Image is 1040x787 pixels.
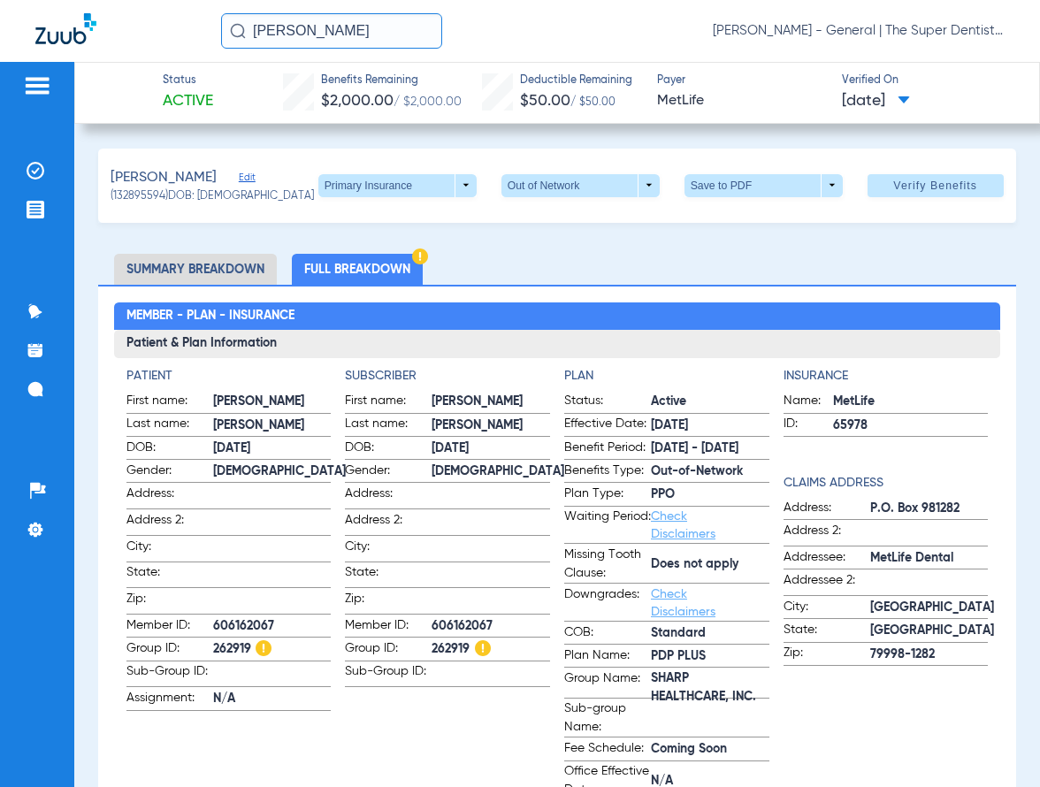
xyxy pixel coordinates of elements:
span: Zip: [784,644,870,665]
span: Benefit Period: [564,439,651,460]
span: 262919 [432,640,550,659]
span: 65978 [833,416,989,435]
span: [DATE] [432,439,550,458]
span: First name: [345,392,432,413]
img: Search Icon [230,23,246,39]
span: First name: [126,392,213,413]
span: 606162067 [432,617,550,636]
span: [DEMOGRAPHIC_DATA] [213,462,346,481]
span: COB: [564,623,651,645]
span: Active [163,90,213,112]
span: Status [163,73,213,89]
span: PPO [651,485,769,504]
span: City: [126,538,213,562]
span: [PERSON_NAME] - General | The Super Dentists [713,22,1005,40]
span: [PERSON_NAME] [111,167,217,189]
span: State: [784,621,870,642]
h4: Patient [126,367,332,386]
span: Sub-group Name: [564,699,651,737]
span: City: [345,538,432,562]
span: [DATE] [842,90,910,112]
span: Address 2: [126,511,213,535]
a: Check Disclaimers [651,510,715,540]
span: Sub-Group ID: [126,662,213,686]
img: hamburger-icon [23,75,51,96]
span: SHARP HEALTHCARE, INC. [651,679,769,698]
span: Payer [657,73,826,89]
img: Hazard [256,640,271,656]
span: MetLife Dental [870,549,989,568]
span: Missing Tooth Clause: [564,546,651,583]
h4: Subscriber [345,367,550,386]
span: $2,000.00 [321,93,394,109]
span: Address: [126,485,213,508]
span: 79998-1282 [870,646,989,664]
span: Plan Type: [564,485,651,506]
span: Deductible Remaining [520,73,632,89]
span: Does not apply [651,555,769,574]
span: Member ID: [126,616,213,638]
span: Verified On [842,73,1011,89]
button: Primary Insurance [318,174,477,197]
span: [GEOGRAPHIC_DATA] [870,599,994,617]
span: [DATE] [651,416,769,435]
span: Gender: [126,462,213,483]
span: Last name: [345,415,432,436]
span: MetLife [833,393,989,411]
li: Full Breakdown [292,254,423,285]
a: Check Disclaimers [651,588,715,618]
span: / $50.00 [570,97,616,108]
h4: Plan [564,367,769,386]
span: Assignment: [126,689,213,710]
span: [PERSON_NAME] [213,416,332,435]
span: Zip: [126,590,213,614]
span: State: [126,563,213,587]
span: Group ID: [345,639,432,661]
span: Address 2: [784,522,870,546]
span: 606162067 [213,617,332,636]
span: Group Name: [564,669,651,698]
span: Gender: [345,462,432,483]
span: [DATE] [213,439,332,458]
span: Benefits Type: [564,462,651,483]
span: Benefits Remaining [321,73,462,89]
span: (132895594) DOB: [DEMOGRAPHIC_DATA] [111,189,314,205]
span: [DEMOGRAPHIC_DATA] [432,462,564,481]
img: Zuub Logo [35,13,96,44]
button: Verify Benefits [868,174,1004,197]
span: / $2,000.00 [394,96,462,108]
span: Addressee 2: [784,571,870,595]
li: Summary Breakdown [114,254,277,285]
img: Hazard [412,248,428,264]
img: Hazard [475,640,491,656]
app-breakdown-title: Insurance [784,367,989,386]
span: [PERSON_NAME] [213,393,332,411]
h4: Claims Address [784,474,989,493]
button: Out of Network [501,174,660,197]
span: MetLife [657,90,826,112]
span: [PERSON_NAME] [432,393,550,411]
button: Save to PDF [684,174,843,197]
span: Last name: [126,415,213,436]
span: Group ID: [126,639,213,661]
span: Downgrades: [564,585,651,621]
input: Search for patients [221,13,442,49]
span: $50.00 [520,93,570,109]
iframe: Chat Widget [952,702,1040,787]
span: Waiting Period: [564,508,651,543]
span: Member ID: [345,616,432,638]
span: Coming Soon [651,740,769,759]
span: PDP PLUS [651,647,769,666]
span: City: [784,598,870,619]
span: [GEOGRAPHIC_DATA] [870,622,994,640]
span: Name: [784,392,833,413]
span: Verify Benefits [893,179,977,193]
span: [DATE] - [DATE] [651,439,769,458]
span: Fee Schedule: [564,739,651,760]
span: Status: [564,392,651,413]
span: Addressee: [784,548,870,569]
